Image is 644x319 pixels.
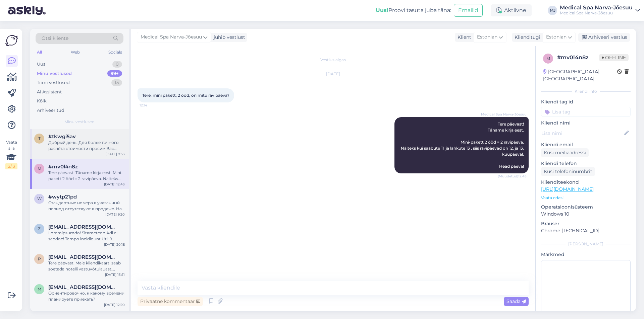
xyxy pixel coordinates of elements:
button: Emailid [454,4,483,17]
span: Minu vestlused [64,119,95,125]
div: Vestlus algas [138,57,529,63]
p: Windows 10 [541,211,631,218]
div: 99+ [107,70,122,77]
p: Chrome [TECHNICAL_ID] [541,227,631,234]
span: #mv0l4n8z [48,164,78,170]
div: All [36,48,43,57]
div: [DATE] 9:53 [106,152,125,157]
div: [PERSON_NAME] [541,241,631,247]
div: Tere päevast! Täname kirja eest. Mini-pakett 2 ööd = 2 ravipäeva. Näiteks kui saabute 11 ja lahku... [48,170,125,182]
div: Klient [455,34,471,41]
div: [DATE] 13:51 [105,272,125,277]
span: Otsi kliente [42,35,68,42]
span: Offline [599,54,629,61]
div: [DATE] 20:18 [104,242,125,247]
div: Privaatne kommentaar [138,297,203,306]
span: marina.001@mail.ru [48,284,118,290]
div: # mv0l4n8z [557,54,599,62]
p: Brauser [541,220,631,227]
img: Askly Logo [5,34,18,47]
p: Klienditeekond [541,179,631,186]
div: [DATE] 9:20 [105,212,125,217]
span: m [546,56,550,61]
div: juhib vestlust [211,34,245,41]
div: Medical Spa Narva-Jõesuu [560,5,633,10]
div: Minu vestlused [37,70,72,77]
p: Kliendi email [541,141,631,148]
div: [GEOGRAPHIC_DATA], [GEOGRAPHIC_DATA] [543,68,617,82]
div: Arhiveeri vestlus [578,33,630,42]
div: Loremipsumdo! Sitametcon Adi el seddoe! Tempo incididunt Utl: 9. Etdo-magna "Aliquaen" - admin://... [48,230,125,242]
span: Medical Spa Narva-Jõesuu [481,112,527,117]
span: m [38,166,41,171]
p: Kliendi telefon [541,160,631,167]
div: AI Assistent [37,89,62,95]
a: [URL][DOMAIN_NAME] [541,186,594,192]
div: Socials [107,48,123,57]
span: z [38,226,41,231]
input: Lisa tag [541,107,631,117]
span: w [37,196,42,201]
span: piretkitsing@hotmail.com [48,254,118,260]
div: Tiimi vestlused [37,79,70,86]
div: Arhiveeritud [37,107,64,114]
span: zapadnja71@mail.ru [48,224,118,230]
div: 2 / 3 [5,163,17,169]
p: Kliendi tag'id [541,98,631,105]
p: Märkmed [541,251,631,258]
div: Добрый день! Для более точного расчёта стоимости просим Вас указать желаемые даты размещения, так... [48,140,125,152]
span: (Muudetud) 12:43 [498,174,527,179]
span: #tkwgi5av [48,134,76,140]
span: Tere, mini pakett, 2 ööd, on mitu ravipäeva? [142,93,229,98]
div: Küsi telefoninumbrit [541,167,595,176]
span: Medical Spa Narva-Jõesuu [141,33,202,41]
span: p [38,256,41,261]
div: Стандартные номера в указанный период отсутствуют в продаже. На этой неделе мы можем предложить р... [48,200,125,212]
div: Web [69,48,81,57]
div: Uus [37,61,45,68]
p: Kliendi nimi [541,119,631,127]
div: Medical Spa Narva-Jõesuu [560,10,633,16]
div: [DATE] 12:43 [104,182,125,187]
div: Tere päevast! Meie kliendikaarti saab soetada hotelli vastuvõtulauast. Kliendikaart ei ole seotud... [48,260,125,272]
div: Ориентировочно, к какому времени планируете приехать? [48,290,125,302]
span: Estonian [477,33,497,41]
span: Saada [506,298,526,304]
div: [DATE] 12:20 [104,302,125,307]
div: MJ [548,6,557,15]
input: Lisa nimi [541,130,623,137]
a: Medical Spa Narva-JõesuuMedical Spa Narva-Jõesuu [560,5,640,16]
div: Klienditugi [512,34,540,41]
div: 15 [111,79,122,86]
span: m [38,287,41,292]
div: Proovi tasuta juba täna: [376,6,451,14]
b: Uus! [376,7,388,13]
p: Operatsioonisüsteem [541,204,631,211]
div: Kõik [37,98,47,104]
p: Vaata edasi ... [541,195,631,201]
div: 0 [112,61,122,68]
span: t [38,136,41,141]
div: Vaata siia [5,139,17,169]
span: Estonian [546,33,567,41]
div: [DATE] [138,71,529,77]
div: Kliendi info [541,88,631,94]
span: 12:14 [140,103,165,108]
span: #wytp21pd [48,194,77,200]
div: Aktiivne [491,4,532,16]
div: Küsi meiliaadressi [541,148,589,157]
